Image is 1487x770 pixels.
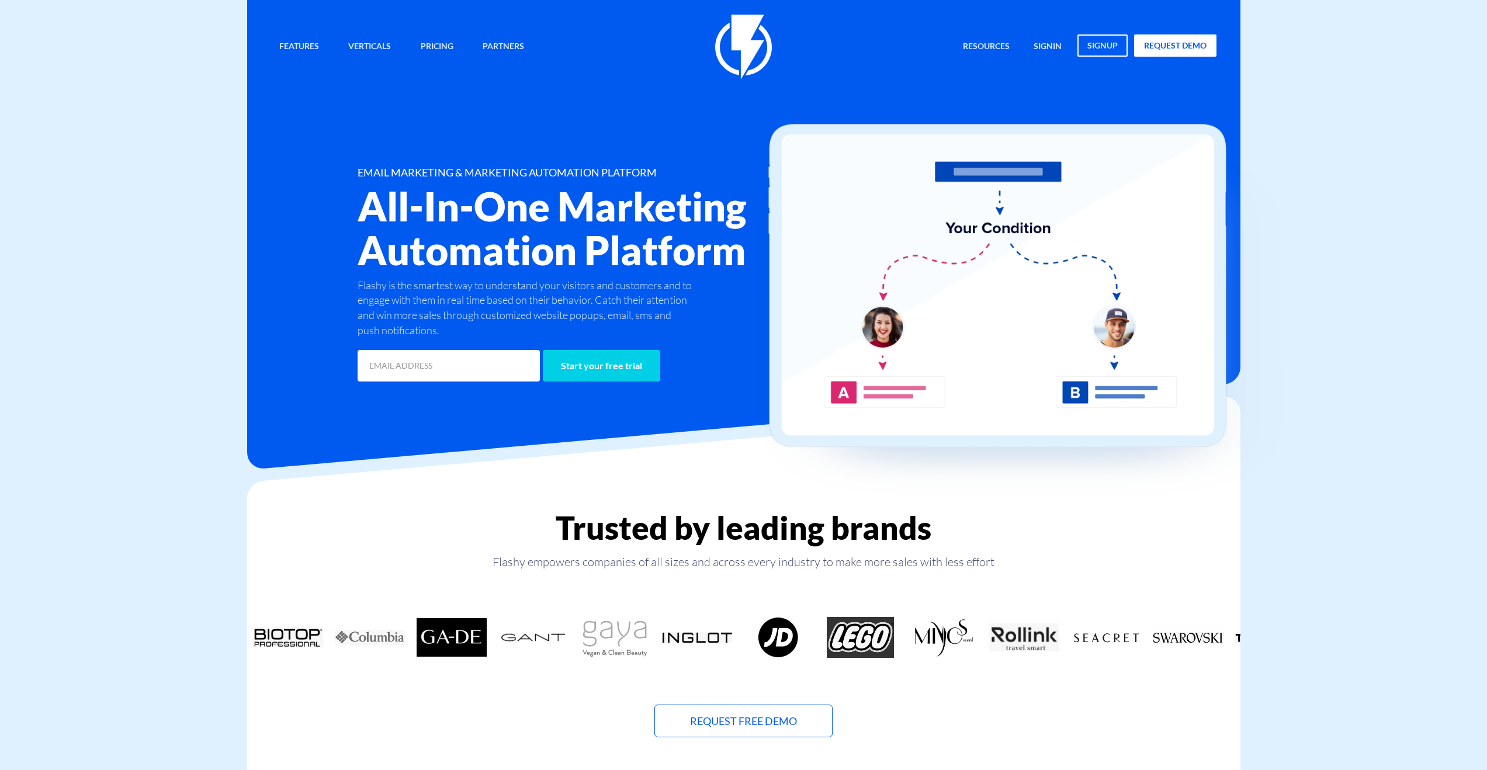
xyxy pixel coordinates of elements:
div: 6 / 18 [574,617,656,658]
div: 8 / 18 [738,617,820,658]
p: Flashy is the smartest way to understand your visitors and customers and to engage with them in r... [358,278,695,338]
h2: Trusted by leading brands [247,510,1240,546]
h2: All-In-One Marketing Automation Platform [358,185,813,272]
div: 3 / 18 [329,617,411,658]
div: 7 / 18 [656,617,738,658]
a: Resources [954,34,1018,60]
a: Request Free Demo [654,705,833,737]
a: Pricing [412,34,462,60]
p: Flashy empowers companies of all sizes and across every industry to make more sales with less effort [247,554,1240,570]
a: Verticals [339,34,400,60]
div: 4 / 18 [411,617,493,658]
a: signin [1025,34,1070,60]
h1: EMAIL MARKETING & MARKETING AUTOMATION PLATFORM [358,167,813,179]
a: request demo [1134,34,1216,57]
div: 9 / 18 [820,617,902,658]
input: Start your free trial [543,350,660,381]
a: Features [271,34,328,60]
div: 10 / 18 [902,617,983,658]
div: 13 / 18 [1147,617,1229,658]
div: 5 / 18 [493,617,574,658]
input: EMAIL ADDRESS [358,350,540,381]
a: signup [1077,34,1128,57]
div: 14 / 18 [1229,617,1311,658]
div: 11 / 18 [983,617,1065,658]
a: Partners [474,34,533,60]
div: 12 / 18 [1065,617,1147,658]
div: 2 / 18 [247,617,329,658]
